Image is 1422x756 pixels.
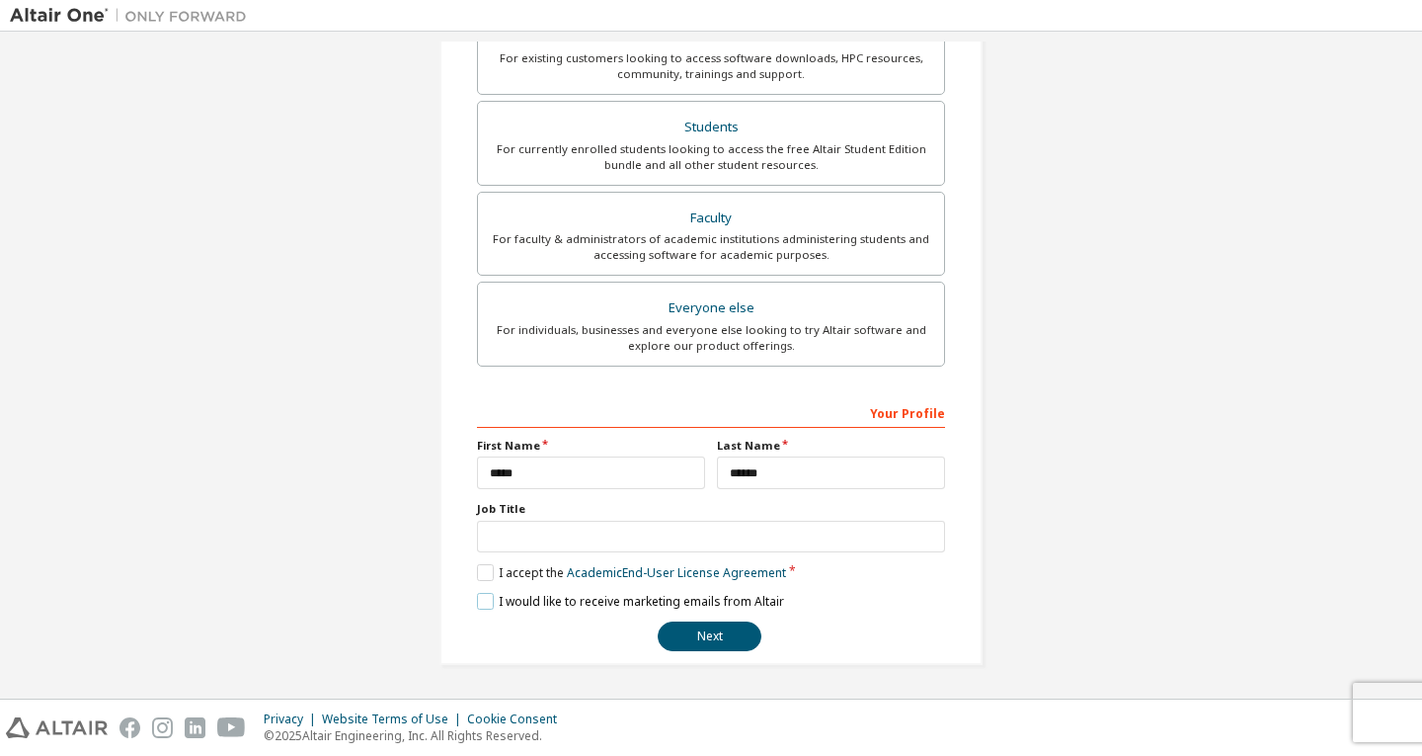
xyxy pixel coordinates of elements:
div: Privacy [264,712,322,727]
div: Your Profile [477,396,945,428]
img: Altair One [10,6,257,26]
a: Academic End-User License Agreement [567,564,786,581]
label: Last Name [717,438,945,454]
div: Website Terms of Use [322,712,467,727]
div: For faculty & administrators of academic institutions administering students and accessing softwa... [490,231,932,263]
button: Next [658,622,761,651]
img: facebook.svg [119,717,140,738]
div: For currently enrolled students looking to access the free Altair Student Edition bundle and all ... [490,141,932,173]
label: First Name [477,438,705,454]
div: For individuals, businesses and everyone else looking to try Altair software and explore our prod... [490,322,932,354]
img: instagram.svg [152,717,173,738]
div: For existing customers looking to access software downloads, HPC resources, community, trainings ... [490,50,932,82]
img: linkedin.svg [185,717,205,738]
div: Everyone else [490,294,932,322]
img: altair_logo.svg [6,717,108,738]
p: © 2025 Altair Engineering, Inc. All Rights Reserved. [264,727,569,744]
label: I would like to receive marketing emails from Altair [477,593,784,610]
div: Cookie Consent [467,712,569,727]
div: Students [490,114,932,141]
label: I accept the [477,564,786,581]
div: Faculty [490,205,932,232]
img: youtube.svg [217,717,246,738]
label: Job Title [477,501,945,517]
